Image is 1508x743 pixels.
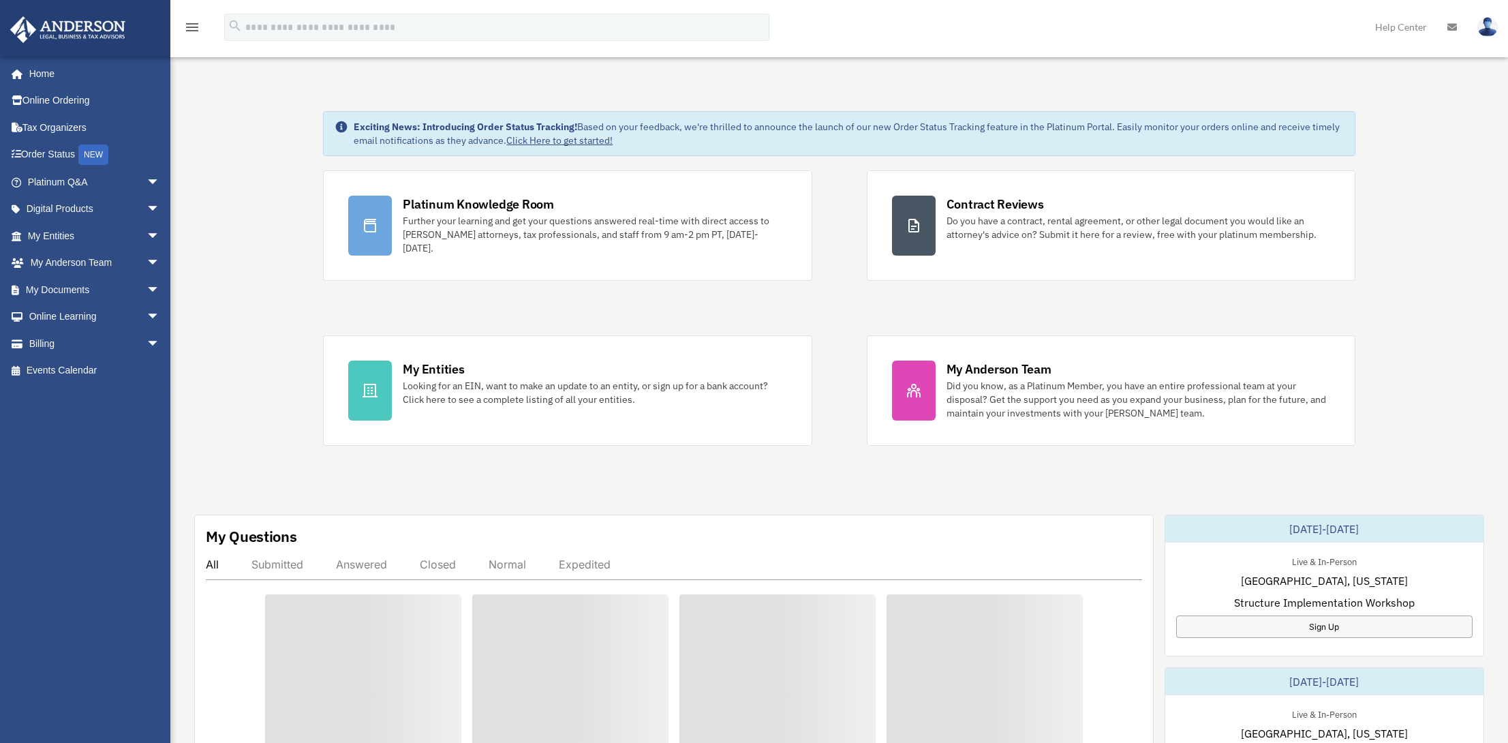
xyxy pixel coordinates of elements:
[867,335,1355,446] a: My Anderson Team Did you know, as a Platinum Member, you have an entire professional team at your...
[559,558,611,571] div: Expedited
[10,60,174,87] a: Home
[323,170,812,281] a: Platinum Knowledge Room Further your learning and get your questions answered real-time with dire...
[867,170,1355,281] a: Contract Reviews Do you have a contract, rental agreement, or other legal document you would like...
[1281,706,1368,721] div: Live & In-Person
[147,249,174,277] span: arrow_drop_down
[6,16,129,43] img: Anderson Advisors Platinum Portal
[184,19,200,35] i: menu
[228,18,243,33] i: search
[323,335,812,446] a: My Entities Looking for an EIN, want to make an update to an entity, or sign up for a bank accoun...
[184,24,200,35] a: menu
[1165,668,1483,695] div: [DATE]-[DATE]
[506,134,613,147] a: Click Here to get started!
[206,558,219,571] div: All
[1281,554,1368,568] div: Live & In-Person
[403,214,786,255] div: Further your learning and get your questions answered real-time with direct access to [PERSON_NAM...
[354,121,577,133] strong: Exciting News: Introducing Order Status Tracking!
[10,303,181,331] a: Online Learningarrow_drop_down
[147,222,174,250] span: arrow_drop_down
[1241,573,1408,589] span: [GEOGRAPHIC_DATA], [US_STATE]
[336,558,387,571] div: Answered
[10,196,181,223] a: Digital Productsarrow_drop_down
[1234,594,1415,611] span: Structure Implementation Workshop
[10,330,181,357] a: Billingarrow_drop_down
[10,141,181,169] a: Order StatusNEW
[403,196,554,213] div: Platinum Knowledge Room
[1477,17,1498,37] img: User Pic
[10,276,181,303] a: My Documentsarrow_drop_down
[947,214,1330,241] div: Do you have a contract, rental agreement, or other legal document you would like an attorney's ad...
[489,558,526,571] div: Normal
[147,276,174,304] span: arrow_drop_down
[10,357,181,384] a: Events Calendar
[78,145,108,165] div: NEW
[947,361,1051,378] div: My Anderson Team
[147,330,174,358] span: arrow_drop_down
[1176,616,1473,638] a: Sign Up
[251,558,303,571] div: Submitted
[1165,515,1483,543] div: [DATE]-[DATE]
[147,303,174,331] span: arrow_drop_down
[147,168,174,196] span: arrow_drop_down
[147,196,174,224] span: arrow_drop_down
[420,558,456,571] div: Closed
[10,87,181,115] a: Online Ordering
[354,120,1343,147] div: Based on your feedback, we're thrilled to announce the launch of our new Order Status Tracking fe...
[10,114,181,141] a: Tax Organizers
[403,379,786,406] div: Looking for an EIN, want to make an update to an entity, or sign up for a bank account? Click her...
[206,526,297,547] div: My Questions
[947,379,1330,420] div: Did you know, as a Platinum Member, you have an entire professional team at your disposal? Get th...
[10,249,181,277] a: My Anderson Teamarrow_drop_down
[10,222,181,249] a: My Entitiesarrow_drop_down
[403,361,464,378] div: My Entities
[1241,725,1408,742] span: [GEOGRAPHIC_DATA], [US_STATE]
[947,196,1044,213] div: Contract Reviews
[10,168,181,196] a: Platinum Q&Aarrow_drop_down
